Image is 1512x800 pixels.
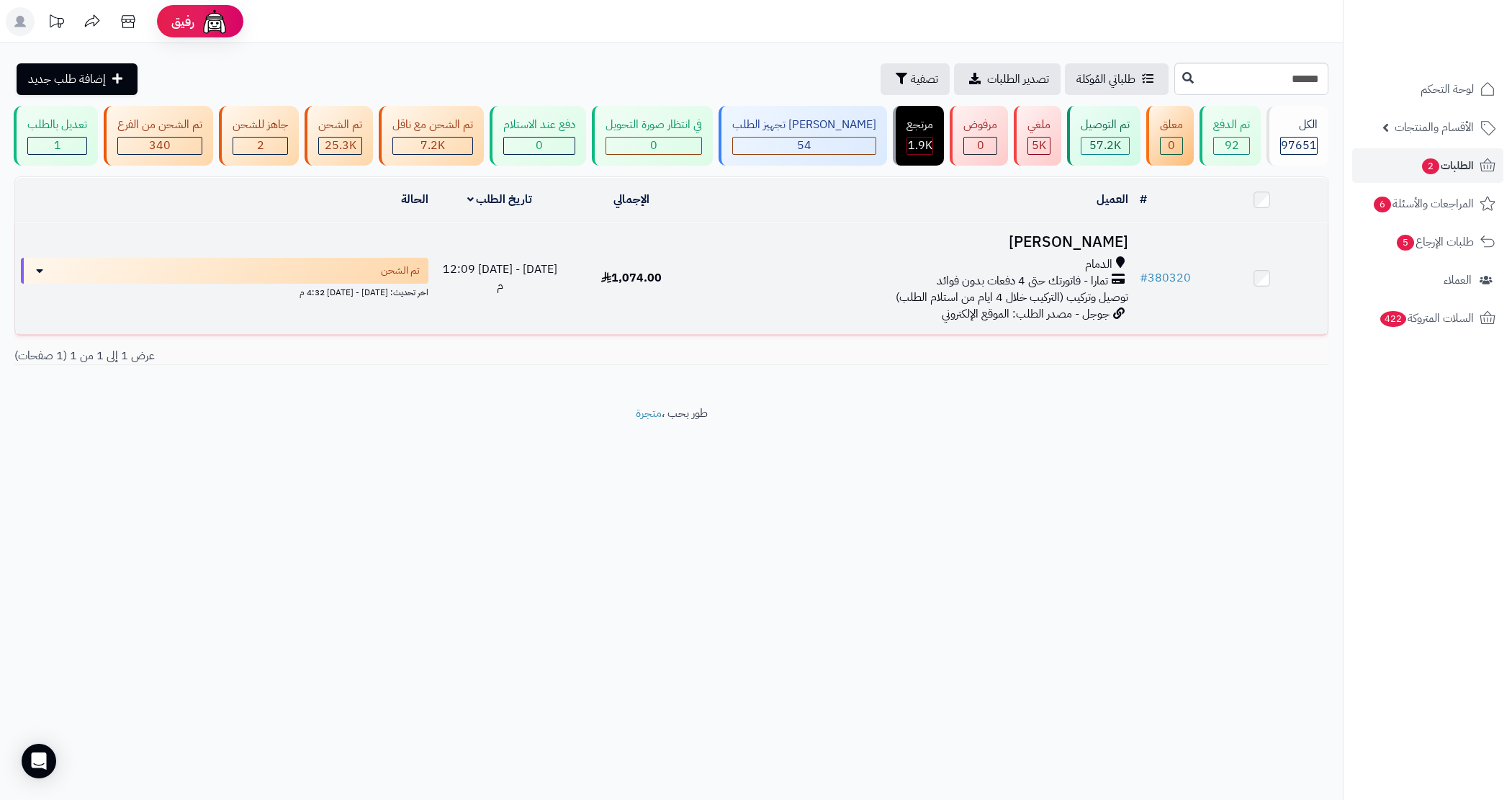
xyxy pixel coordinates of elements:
[1352,148,1503,183] a: الطلبات2
[1160,117,1183,133] div: معلق
[732,117,876,133] div: [PERSON_NAME] تجهيز الطلب
[117,117,202,133] div: تم الشحن من الفرع
[1168,137,1175,154] span: 0
[22,744,56,778] div: Open Intercom Messenger
[319,138,361,154] div: 25302
[393,138,472,154] div: 7222
[1225,137,1239,154] span: 92
[27,117,87,133] div: تعديل بالطلب
[318,117,362,133] div: تم الشحن
[963,117,997,133] div: مرفوض
[716,106,890,166] a: [PERSON_NAME] تجهيز الطلب 54
[1396,234,1415,251] span: 5
[21,284,428,299] div: اخر تحديث: [DATE] - [DATE] 4:32 م
[4,348,672,364] div: عرض 1 إلى 1 من 1 (1 صفحات)
[54,137,61,154] span: 1
[1028,138,1050,154] div: 5012
[38,7,74,40] a: تحديثات المنصة
[171,13,194,30] span: رفيق
[1352,186,1503,221] a: المراجعات والأسئلة6
[1372,194,1474,214] span: المراجعات والأسئلة
[1379,308,1474,328] span: السلات المتروكة
[503,117,575,133] div: دفع عند الاستلام
[1414,24,1498,55] img: logo-2.png
[1089,137,1121,154] span: 57.2K
[1065,63,1169,95] a: طلباتي المُوكلة
[149,137,171,154] span: 340
[257,137,264,154] span: 2
[233,117,288,133] div: جاهز للشحن
[977,137,984,154] span: 0
[1085,256,1112,273] span: الدمام
[28,138,86,154] div: 1
[1027,117,1050,133] div: ملغي
[1380,310,1407,328] span: 422
[1081,117,1130,133] div: تم التوصيل
[881,63,950,95] button: تصفية
[636,405,662,422] a: متجرة
[1373,196,1392,213] span: 6
[908,137,932,154] span: 1.9K
[381,264,420,278] span: تم الشحن
[1421,156,1474,176] span: الطلبات
[1264,106,1331,166] a: الكل97651
[937,273,1108,289] span: تمارا - فاتورتك حتى 4 دفعات بدون فوائد
[536,137,543,154] span: 0
[954,63,1061,95] a: تصدير الطلبات
[1064,106,1143,166] a: تم التوصيل 57.2K
[1444,270,1472,290] span: العملاء
[964,138,996,154] div: 0
[650,137,657,154] span: 0
[1140,269,1191,287] a: #380320
[1197,106,1264,166] a: تم الدفع 92
[420,137,445,154] span: 7.2K
[1143,106,1197,166] a: معلق 0
[797,137,811,154] span: 54
[1081,138,1129,154] div: 57236
[1011,106,1064,166] a: ملغي 5K
[1352,301,1503,336] a: السلات المتروكة422
[1140,269,1148,287] span: #
[1421,158,1440,175] span: 2
[28,71,106,88] span: إضافة طلب جديد
[907,138,932,154] div: 1856
[906,117,933,133] div: مرتجع
[1280,117,1318,133] div: الكل
[896,289,1128,306] span: توصيل وتركيب (التركيب خلال 4 ايام من استلام الطلب)
[487,106,589,166] a: دفع عند الاستلام 0
[606,117,702,133] div: في انتظار صورة التحويل
[911,71,938,88] span: تصفية
[890,106,947,166] a: مرتجع 1.9K
[1395,117,1474,138] span: الأقسام والمنتجات
[467,191,533,208] a: تاريخ الطلب
[376,106,487,166] a: تم الشحن مع ناقل 7.2K
[606,138,701,154] div: 0
[233,138,287,154] div: 2
[1352,225,1503,259] a: طلبات الإرجاع5
[601,269,662,287] span: 1,074.00
[613,191,649,208] a: الإجمالي
[1076,71,1135,88] span: طلباتي المُوكلة
[703,234,1128,251] h3: [PERSON_NAME]
[216,106,302,166] a: جاهز للشحن 2
[1161,138,1182,154] div: 0
[1352,263,1503,297] a: العملاء
[1281,137,1317,154] span: 97651
[1421,79,1474,99] span: لوحة التحكم
[1032,137,1046,154] span: 5K
[392,117,473,133] div: تم الشحن مع ناقل
[443,261,557,295] span: [DATE] - [DATE] 12:09 م
[1140,191,1147,208] a: #
[1097,191,1128,208] a: العميل
[325,137,356,154] span: 25.3K
[200,7,229,36] img: ai-face.png
[401,191,428,208] a: الحالة
[118,138,202,154] div: 340
[589,106,716,166] a: في انتظار صورة التحويل 0
[11,106,101,166] a: تعديل بالطلب 1
[504,138,575,154] div: 0
[1213,117,1250,133] div: تم الدفع
[1395,232,1474,252] span: طلبات الإرجاع
[942,305,1110,323] span: جوجل - مصدر الطلب: الموقع الإلكتروني
[1352,72,1503,107] a: لوحة التحكم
